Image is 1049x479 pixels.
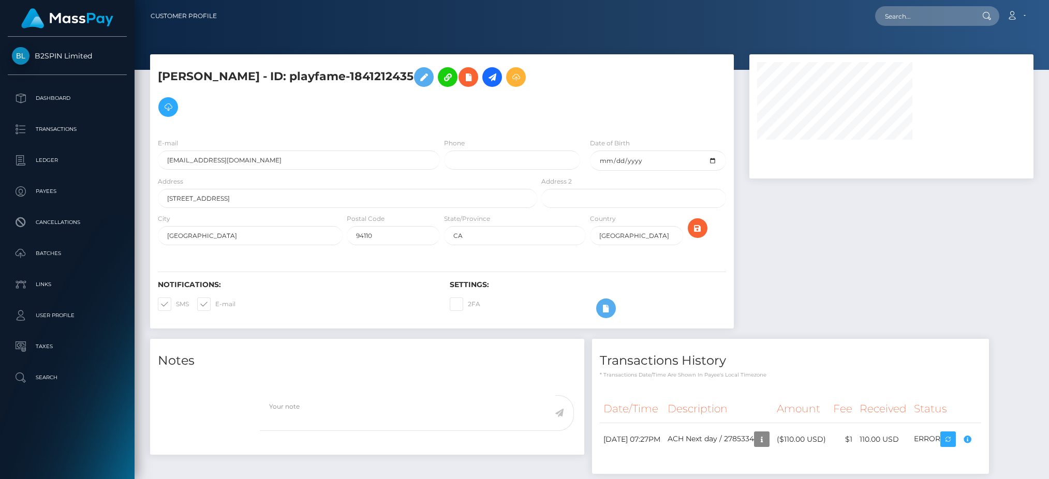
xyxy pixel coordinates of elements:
[8,85,127,111] a: Dashboard
[12,370,123,385] p: Search
[12,153,123,168] p: Ledger
[158,177,183,186] label: Address
[12,339,123,354] p: Taxes
[12,215,123,230] p: Cancellations
[910,423,981,456] td: ERROR
[830,395,856,423] th: Fee
[158,352,577,370] h4: Notes
[444,214,490,223] label: State/Province
[21,8,113,28] img: MassPay Logo
[12,122,123,137] p: Transactions
[158,214,170,223] label: City
[12,246,123,261] p: Batches
[197,297,235,311] label: E-mail
[856,423,910,456] td: 110.00 USD
[158,62,531,122] h5: [PERSON_NAME] - ID: playfame-1841212435
[151,5,217,27] a: Customer Profile
[12,91,123,106] p: Dashboard
[600,371,981,379] p: * Transactions date/time are shown in payee's local timezone
[8,51,127,61] span: B2SPIN Limited
[8,272,127,297] a: Links
[158,280,434,289] h6: Notifications:
[158,297,189,311] label: SMS
[482,67,502,87] a: Initiate Payout
[600,352,981,370] h4: Transactions History
[910,395,981,423] th: Status
[8,365,127,391] a: Search
[958,429,978,449] button: Compliance review
[875,6,972,26] input: Search...
[8,178,127,204] a: Payees
[8,241,127,266] a: Batches
[12,47,29,65] img: B2SPIN Limited
[158,139,178,148] label: E-mail
[444,139,465,148] label: Phone
[600,395,664,423] th: Date/Time
[664,395,773,423] th: Description
[12,308,123,323] p: User Profile
[590,214,616,223] label: Country
[8,303,127,328] a: User Profile
[8,209,127,235] a: Cancellations
[830,423,856,456] td: $1
[8,116,127,142] a: Transactions
[773,395,830,423] th: Amount
[12,184,123,199] p: Payees
[450,280,726,289] h6: Settings:
[856,395,910,423] th: Received
[541,177,572,186] label: Address 2
[8,147,127,173] a: Ledger
[12,277,123,292] p: Links
[8,334,127,360] a: Taxes
[450,297,480,311] label: 2FA
[664,423,773,456] td: ACH Next day / 2785334
[600,423,664,456] td: [DATE] 07:27PM
[773,423,830,456] td: ($110.00 USD)
[590,139,630,148] label: Date of Birth
[347,214,385,223] label: Postal Code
